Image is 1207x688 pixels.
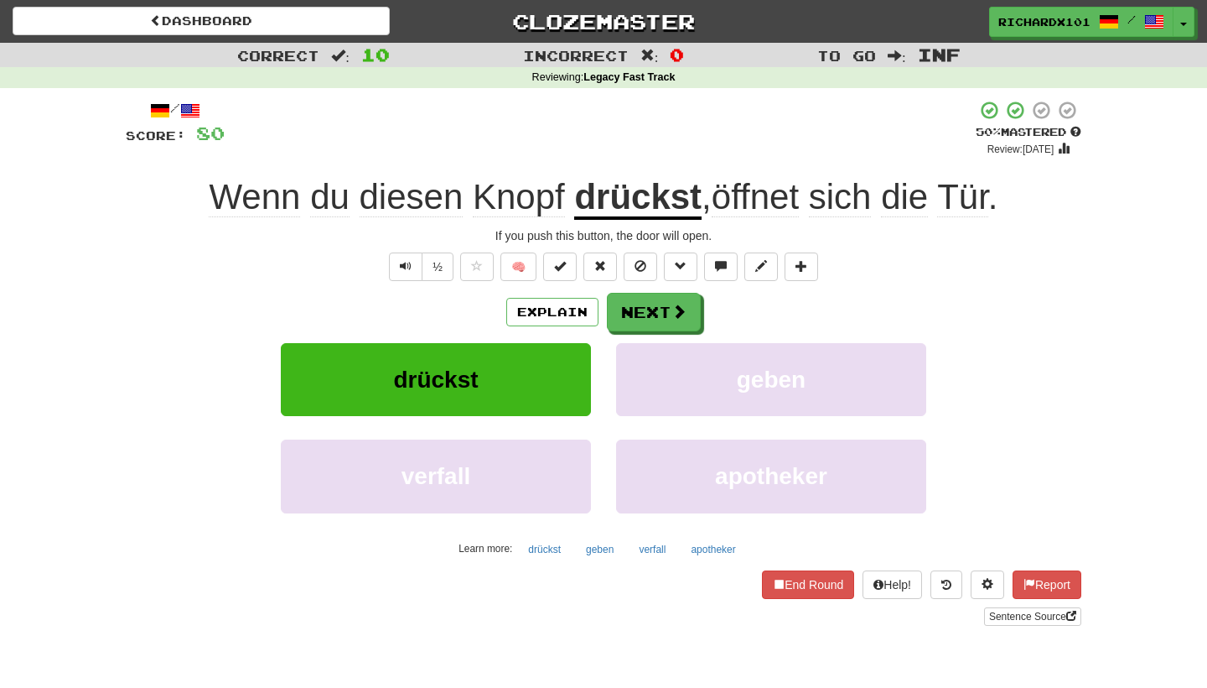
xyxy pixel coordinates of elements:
[126,128,186,143] span: Score:
[500,253,536,281] button: 🧠
[616,343,926,416] button: geben
[817,47,876,64] span: To go
[389,253,422,281] button: Play sentence audio (ctl+space)
[715,463,827,489] span: apotheker
[629,537,675,562] button: verfall
[785,253,818,281] button: Add to collection (alt+a)
[543,253,577,281] button: Set this sentence to 100% Mastered (alt+m)
[458,543,512,555] small: Learn more:
[1013,571,1081,599] button: Report
[506,298,598,326] button: Explain
[331,49,350,63] span: :
[415,7,792,36] a: Clozemaster
[401,463,471,489] span: verfall
[624,253,657,281] button: Ignore sentence (alt+i)
[196,122,225,143] span: 80
[762,571,854,599] button: End Round
[616,440,926,513] button: apotheker
[744,253,778,281] button: Edit sentence (alt+d)
[386,253,453,281] div: Text-to-speech controls
[681,537,744,562] button: apotheker
[918,44,961,65] span: Inf
[976,125,1081,140] div: Mastered
[930,571,962,599] button: Round history (alt+y)
[704,253,738,281] button: Discuss sentence (alt+u)
[209,177,300,217] span: Wenn
[863,571,922,599] button: Help!
[393,367,478,393] span: drückst
[998,14,1090,29] span: RichardX101
[888,49,906,63] span: :
[809,177,872,217] span: sich
[574,177,702,220] u: drückst
[361,44,390,65] span: 10
[577,537,623,562] button: geben
[640,49,659,63] span: :
[126,227,1081,244] div: If you push this button, the door will open.
[281,343,591,416] button: drückst
[607,293,701,331] button: Next
[881,177,928,217] span: die
[976,125,1001,138] span: 50 %
[712,177,799,217] span: öffnet
[583,71,675,83] strong: Legacy Fast Track
[737,367,806,393] span: geben
[237,47,319,64] span: Correct
[989,7,1173,37] a: RichardX101 /
[126,100,225,121] div: /
[670,44,684,65] span: 0
[664,253,697,281] button: Grammar (alt+g)
[281,440,591,513] button: verfall
[523,47,629,64] span: Incorrect
[473,177,565,217] span: Knopf
[422,253,453,281] button: ½
[984,607,1081,626] a: Sentence Source
[13,7,390,35] a: Dashboard
[460,253,494,281] button: Favorite sentence (alt+f)
[310,177,350,217] span: du
[583,253,617,281] button: Reset to 0% Mastered (alt+r)
[519,537,570,562] button: drückst
[937,177,988,217] span: Tür
[702,177,997,217] span: , .
[360,177,464,217] span: diesen
[1127,13,1136,25] span: /
[987,143,1054,155] small: Review: [DATE]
